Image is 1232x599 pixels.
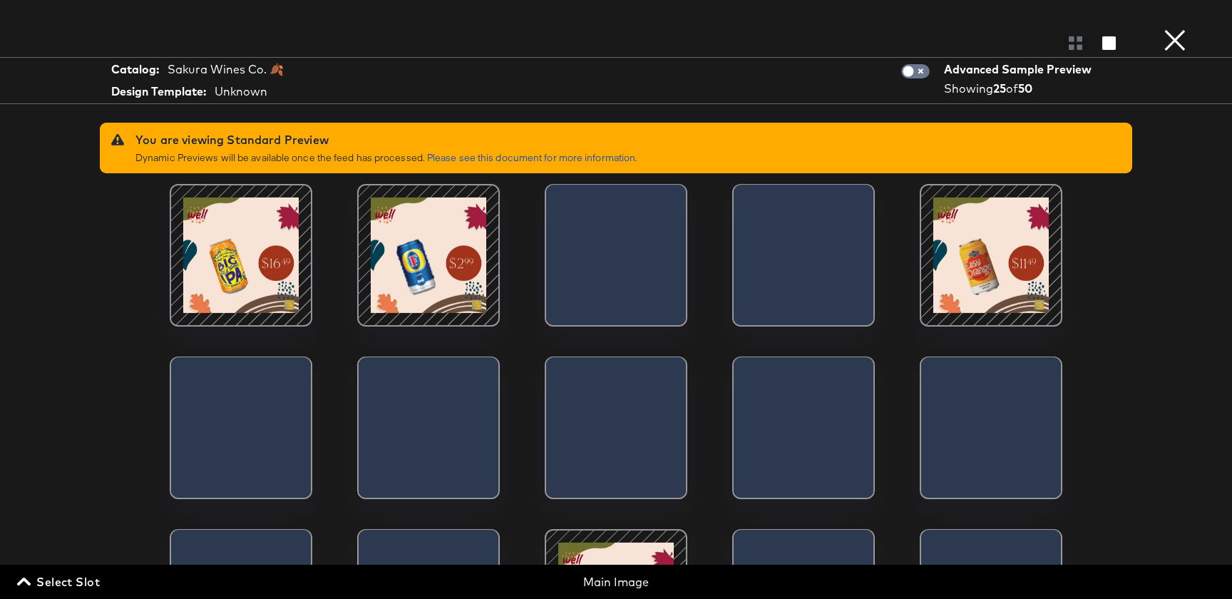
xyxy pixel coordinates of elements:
[20,572,100,592] span: Select Slot
[135,131,637,148] div: You are viewing Standard Preview
[135,151,637,164] span: Dynamic Previews will be available once the feed has processed.
[168,61,284,78] div: Sakura Wines Co. 🍂
[111,61,159,78] strong: Catalog:
[944,81,1097,97] div: Showing of
[215,83,267,100] div: Unknown
[427,151,637,164] a: Please see this document for more information.
[944,61,1097,78] div: Advanced Sample Preview
[111,83,206,100] strong: Design Template:
[1018,81,1032,96] strong: 50
[993,81,1006,96] strong: 25
[419,574,813,590] div: Main Image
[14,572,106,592] button: Select Slot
